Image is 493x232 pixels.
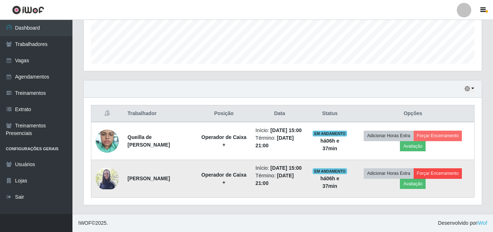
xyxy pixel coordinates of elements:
[128,176,170,181] strong: [PERSON_NAME]
[201,172,247,185] strong: Operador de Caixa +
[78,219,108,227] span: © 2025 .
[123,105,197,122] th: Trabalhador
[352,105,475,122] th: Opções
[438,219,487,227] span: Desenvolvido por
[12,5,44,14] img: CoreUI Logo
[313,131,347,136] span: EM ANDAMENTO
[321,138,339,151] strong: há 06 h e 37 min
[255,164,304,172] li: Início:
[400,141,426,151] button: Avaliação
[321,176,339,189] strong: há 06 h e 37 min
[251,105,308,122] th: Data
[477,220,487,226] a: iWof
[128,134,170,148] strong: Queilla de [PERSON_NAME]
[400,179,426,189] button: Avaliação
[96,168,119,189] img: 1751565100941.jpeg
[96,126,119,156] img: 1746725446960.jpeg
[78,220,92,226] span: IWOF
[271,127,302,133] time: [DATE] 15:00
[308,105,351,122] th: Status
[255,134,304,149] li: Término:
[313,168,347,174] span: EM ANDAMENTO
[364,168,413,178] button: Adicionar Horas Extra
[197,105,251,122] th: Posição
[271,165,302,171] time: [DATE] 15:00
[364,131,413,141] button: Adicionar Horas Extra
[414,168,462,178] button: Forçar Encerramento
[255,172,304,187] li: Término:
[201,134,247,148] strong: Operador de Caixa +
[255,127,304,134] li: Início:
[414,131,462,141] button: Forçar Encerramento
